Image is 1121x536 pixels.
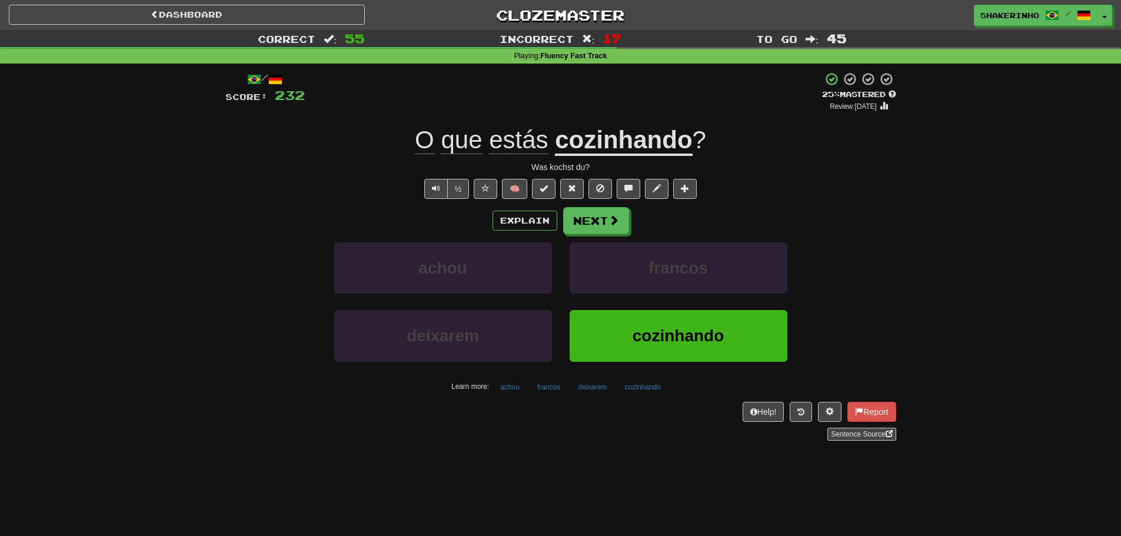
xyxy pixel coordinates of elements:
[489,126,548,154] span: estás
[560,179,584,199] button: Reset to 0% Mastered (alt+r)
[441,126,482,154] span: que
[474,179,497,199] button: Favorite sentence (alt+f)
[756,33,797,45] span: To go
[447,179,470,199] button: ½
[570,242,787,294] button: francos
[790,402,812,422] button: Round history (alt+y)
[418,259,467,277] span: achou
[493,211,557,231] button: Explain
[571,378,613,396] button: deixarem
[345,31,365,45] span: 55
[827,428,896,441] a: Sentence Source
[382,5,739,25] a: Clozemaster
[494,378,526,396] button: achou
[673,179,697,199] button: Add to collection (alt+a)
[9,5,365,25] a: Dashboard
[500,33,574,45] span: Incorrect
[563,207,629,234] button: Next
[334,242,552,294] button: achou
[415,126,434,154] span: O
[334,310,552,361] button: deixarem
[582,34,595,44] span: :
[822,89,896,100] div: Mastered
[225,72,305,86] div: /
[540,52,607,60] strong: Fluency Fast Track
[645,179,668,199] button: Edit sentence (alt+d)
[324,34,337,44] span: :
[618,378,667,396] button: cozinhando
[822,89,840,99] span: 25 %
[633,327,724,345] span: cozinhando
[225,92,268,102] span: Score:
[603,31,621,45] span: 17
[743,402,784,422] button: Help!
[648,259,708,277] span: francos
[847,402,896,422] button: Report
[502,179,527,199] button: 🧠
[532,179,555,199] button: Set this sentence to 100% Mastered (alt+m)
[1065,9,1071,18] span: /
[974,5,1097,26] a: shakerinho /
[806,34,819,44] span: :
[422,179,470,199] div: Text-to-speech controls
[588,179,612,199] button: Ignore sentence (alt+i)
[617,179,640,199] button: Discuss sentence (alt+u)
[451,382,489,391] small: Learn more:
[275,88,305,102] span: 232
[827,31,847,45] span: 45
[693,126,706,154] span: ?
[258,33,315,45] span: Correct
[570,310,787,361] button: cozinhando
[225,161,896,173] div: Was kochst du?
[531,378,567,396] button: francos
[555,126,692,156] u: cozinhando
[830,102,877,111] small: Review: [DATE]
[980,10,1039,21] span: shakerinho
[424,179,448,199] button: Play sentence audio (ctl+space)
[407,327,479,345] span: deixarem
